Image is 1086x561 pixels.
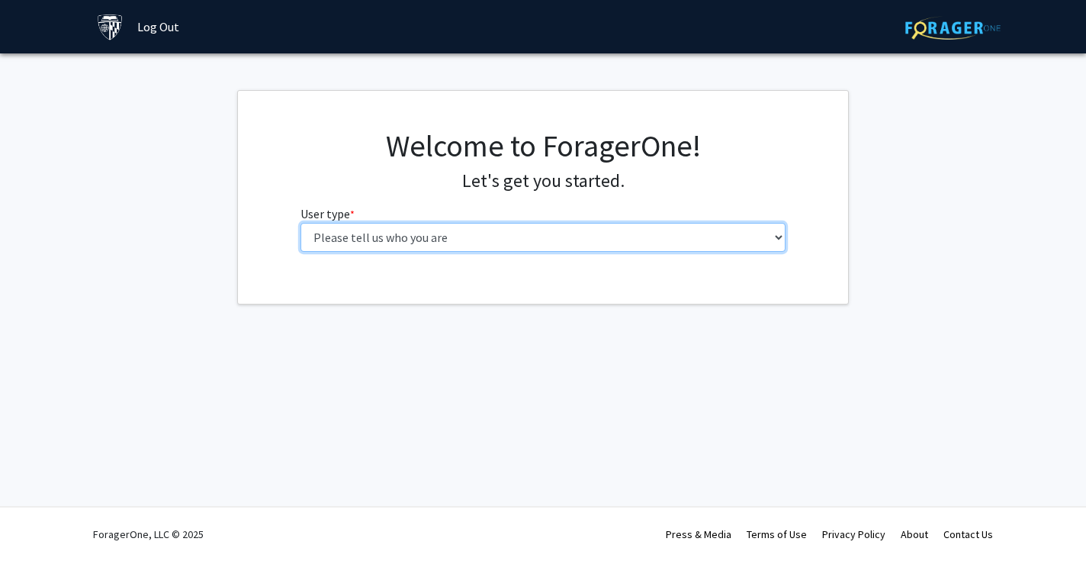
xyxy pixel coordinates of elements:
h4: Let's get you started. [300,170,786,192]
img: ForagerOne Logo [905,16,1001,40]
a: Press & Media [666,527,731,541]
a: Terms of Use [747,527,807,541]
a: About [901,527,928,541]
img: Johns Hopkins University Logo [97,14,124,40]
div: ForagerOne, LLC © 2025 [93,508,204,561]
label: User type [300,205,355,223]
a: Privacy Policy [822,527,885,541]
a: Contact Us [943,527,993,541]
h1: Welcome to ForagerOne! [300,127,786,164]
iframe: Chat [11,492,65,550]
